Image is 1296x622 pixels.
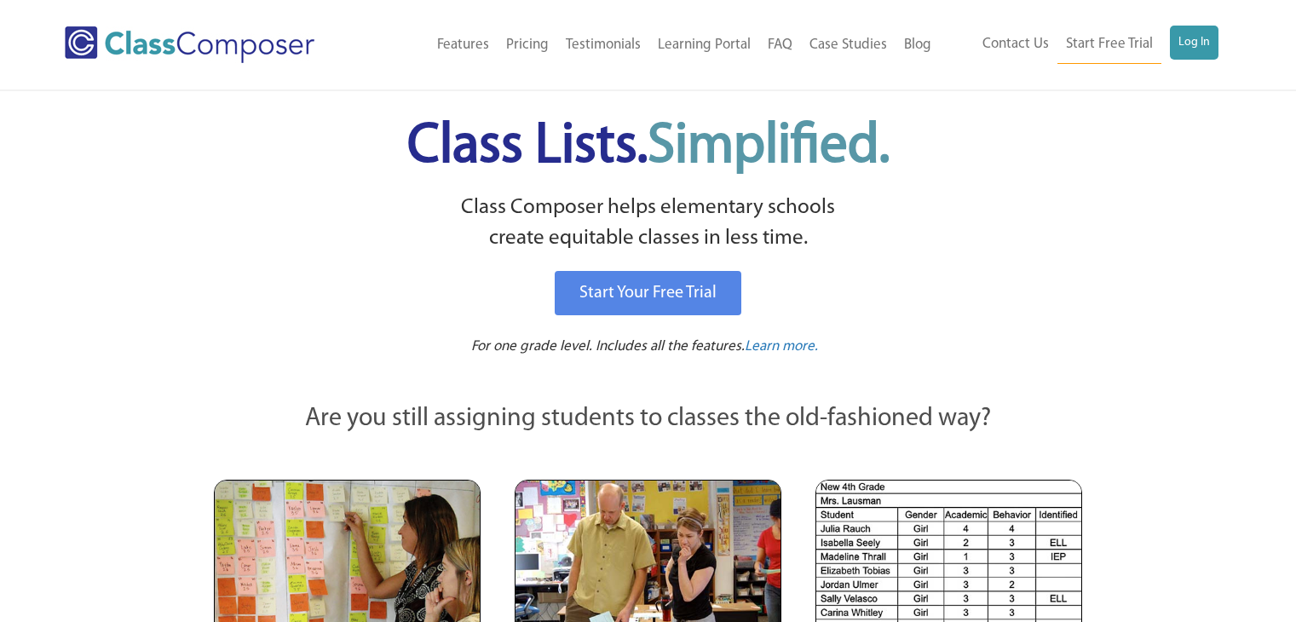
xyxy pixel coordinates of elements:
[648,119,890,175] span: Simplified.
[214,400,1083,438] p: Are you still assigning students to classes the old-fashioned way?
[745,339,818,354] span: Learn more.
[471,339,745,354] span: For one grade level. Includes all the features.
[745,337,818,358] a: Learn more.
[498,26,557,64] a: Pricing
[649,26,759,64] a: Learning Portal
[974,26,1057,63] a: Contact Us
[1170,26,1218,60] a: Log In
[65,26,314,63] img: Class Composer
[759,26,801,64] a: FAQ
[579,285,717,302] span: Start Your Free Trial
[429,26,498,64] a: Features
[896,26,940,64] a: Blog
[940,26,1218,64] nav: Header Menu
[555,271,741,315] a: Start Your Free Trial
[557,26,649,64] a: Testimonials
[369,26,939,64] nav: Header Menu
[407,119,890,175] span: Class Lists.
[211,193,1086,255] p: Class Composer helps elementary schools create equitable classes in less time.
[1057,26,1161,64] a: Start Free Trial
[801,26,896,64] a: Case Studies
